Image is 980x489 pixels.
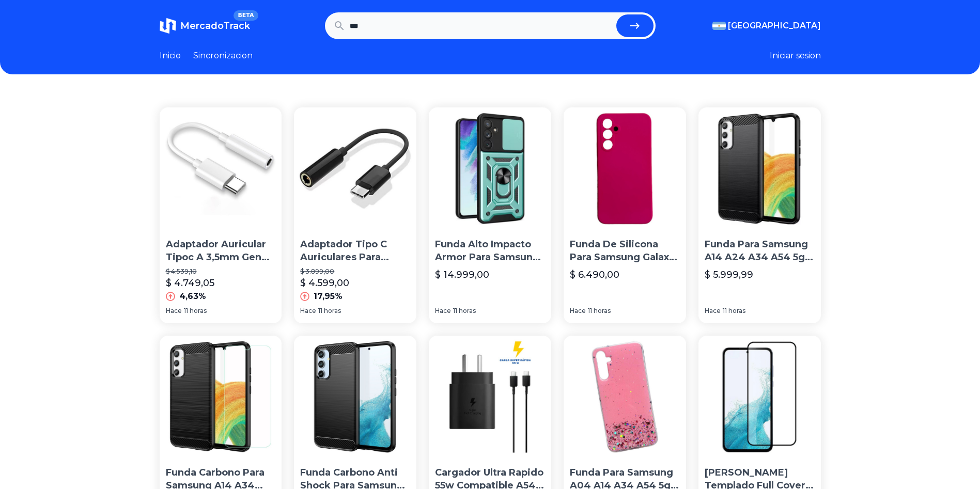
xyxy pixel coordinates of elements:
[429,107,551,230] img: Funda Alto Impacto Armor Para Samsung A54 Con Anillo
[705,267,753,282] p: $ 5.999,99
[166,276,214,290] p: $ 4.749,05
[723,307,745,315] span: 11 horas
[712,22,726,30] img: Argentina
[728,20,821,32] span: [GEOGRAPHIC_DATA]
[179,290,206,303] p: 4,63%
[564,107,686,230] img: Funda De Silicona Para Samsung Galaxy A54 5g Silicone Cover
[698,107,821,323] a: Funda Para Samsung A14 A24 A34 A54 5g Fibra Carbono RuggedFunda Para Samsung A14 A24 A34 A54 5g F...
[435,307,451,315] span: Hace
[180,20,250,31] span: MercadoTrack
[193,50,253,62] a: Sincronizacion
[705,238,815,264] p: Funda Para Samsung A14 A24 A34 A54 5g Fibra Carbono Rugged
[564,336,686,458] img: Funda Para Samsung A04 A14 A34 A54 5g Glitter Colores
[300,267,410,276] p: $ 3.899,00
[160,18,250,34] a: MercadoTrackBETA
[588,307,611,315] span: 11 horas
[570,307,586,315] span: Hace
[294,107,416,323] a: Adaptador Tipo C Auriculares Para Samsung Galaxy A34 A54Adaptador Tipo C Auriculares Para Samsung...
[435,267,489,282] p: $ 14.999,00
[160,18,176,34] img: MercadoTrack
[712,20,821,32] button: [GEOGRAPHIC_DATA]
[160,107,282,230] img: Adaptador Auricular Tipoc A 3,5mm Gen Para Samsung A34 A54
[300,276,349,290] p: $ 4.599,00
[314,290,343,303] p: 17,95%
[300,307,316,315] span: Hace
[453,307,476,315] span: 11 horas
[429,107,551,323] a: Funda Alto Impacto Armor Para Samsung A54 Con AnilloFunda Alto Impacto Armor Para Samsung A54 Con...
[770,50,821,62] button: Iniciar sesion
[318,307,341,315] span: 11 horas
[705,307,721,315] span: Hace
[294,336,416,458] img: Funda Carbono Anti Shock Para Samsung A14 A34 A54
[160,50,181,62] a: Inicio
[166,307,182,315] span: Hace
[698,336,821,458] img: Vidrio Templado Full Cover Para Samsung Galaxy A54 Glass 9d
[564,107,686,323] a: Funda De Silicona Para Samsung Galaxy A54 5g Silicone CoverFunda De Silicona Para Samsung Galaxy ...
[166,238,276,264] p: Adaptador Auricular Tipoc A 3,5mm Gen Para Samsung A34 A54
[160,336,282,458] img: Funda Carbono Para Samsung A14 A34 A54 + Vidrio Templado
[570,238,680,264] p: Funda De Silicona Para Samsung Galaxy A54 5g Silicone Cover
[184,307,207,315] span: 11 horas
[294,107,416,230] img: Adaptador Tipo C Auriculares Para Samsung Galaxy A34 A54
[300,238,410,264] p: Adaptador Tipo C Auriculares Para Samsung Galaxy A34 A54
[698,107,821,230] img: Funda Para Samsung A14 A24 A34 A54 5g Fibra Carbono Rugged
[160,107,282,323] a: Adaptador Auricular Tipoc A 3,5mm Gen Para Samsung A34 A54Adaptador Auricular Tipoc A 3,5mm Gen P...
[166,267,276,276] p: $ 4.539,10
[429,336,551,458] img: Cargador Ultra Rapido 55w Compatible A54 A70 S22 S23 Flip
[435,238,545,264] p: Funda Alto Impacto Armor Para Samsung A54 Con Anillo
[570,267,619,282] p: $ 6.490,00
[234,10,258,21] span: BETA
